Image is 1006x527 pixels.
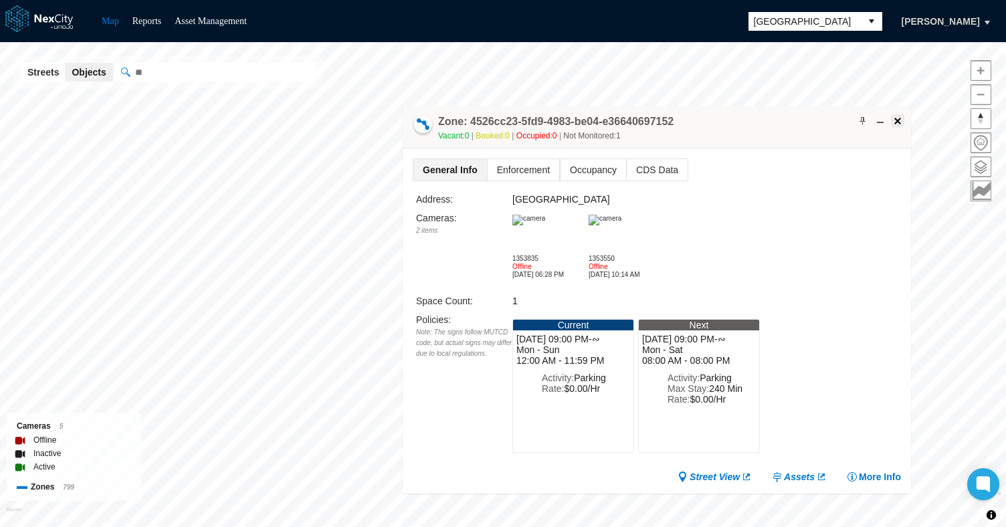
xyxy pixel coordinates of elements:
button: Reset bearing to north [971,108,991,129]
button: Zoom in [971,60,991,81]
span: 12:00 AM - 11:59 PM [516,355,630,366]
span: Zoom out [971,85,991,104]
span: Occupied: 0 [516,131,564,140]
span: More Info [859,470,901,484]
div: Note: The signs follow MUTCD code, but actual signs may differ due to local regulations. [416,327,512,359]
label: Space Count: [416,296,473,306]
span: Max Stay: [668,383,709,394]
button: Layers management [971,156,991,177]
span: Zoom in [971,61,991,80]
span: Vacant: 0 [438,131,476,140]
span: Parking [574,373,605,383]
span: $0.00/Hr [690,394,726,405]
span: Rate: [542,383,564,394]
button: Streets [21,63,66,82]
span: Offline [589,263,608,270]
span: 799 [63,484,74,491]
a: Mapbox homepage [6,508,21,523]
label: Address: [416,194,453,205]
span: [PERSON_NAME] [902,15,980,28]
span: Streets [27,66,59,79]
img: camera [512,215,545,225]
span: 5 [60,423,64,430]
div: Cameras [17,419,131,433]
button: More Info [847,470,901,484]
span: [DATE] 09:00 PM - ∾ [516,334,630,344]
div: Zones [17,480,131,494]
label: Active [33,460,56,473]
a: Assets [772,470,827,484]
span: General Info [413,159,487,181]
div: 1 [512,294,755,308]
span: [GEOGRAPHIC_DATA] [754,15,856,28]
a: Map [102,16,119,26]
h4: Double-click to make header text selectable [438,114,674,129]
span: Mon - Sat [642,344,756,355]
button: Home [971,132,991,153]
span: Enforcement [488,159,559,181]
a: Street View [678,470,752,484]
span: Objects [72,66,106,79]
span: Not Monitored: 1 [563,131,620,140]
span: Offline [512,263,532,270]
div: Double-click to make header text selectable [438,114,674,142]
span: Street View [690,470,740,484]
span: Reset bearing to north [971,109,991,128]
div: 1353835 [512,255,579,263]
span: 240 Min [709,383,742,394]
span: Parking [700,373,731,383]
div: [DATE] 06:28 PM [512,271,579,279]
label: Inactive [33,447,61,460]
button: Zoom out [971,84,991,105]
span: Activity: [668,373,700,383]
span: Mon - Sun [516,344,630,355]
span: Occupancy [561,159,626,181]
div: Next [639,320,759,330]
span: $0.00/Hr [564,383,600,394]
label: Policies : [416,314,451,325]
span: CDS Data [627,159,688,181]
label: Offline [33,433,56,447]
span: [DATE] 09:00 PM - ∾ [642,334,756,344]
span: Booked: 0 [476,131,516,140]
span: Toggle attribution [987,508,995,522]
div: [GEOGRAPHIC_DATA] [512,192,755,207]
label: Cameras : [416,213,457,223]
button: Objects [65,63,112,82]
a: Reports [132,16,162,26]
div: 2 items [416,225,512,236]
button: select [861,12,882,31]
a: Asset Management [175,16,247,26]
button: Toggle attribution [983,507,999,523]
button: [PERSON_NAME] [888,10,994,33]
span: Assets [784,470,815,484]
span: 08:00 AM - 08:00 PM [642,355,756,366]
button: Key metrics [971,181,991,201]
span: Rate: [668,394,690,405]
span: Activity: [542,373,574,383]
div: 1353550 [589,255,656,263]
div: [DATE] 10:14 AM [589,271,656,279]
div: Current [513,320,633,330]
img: camera [589,215,621,225]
